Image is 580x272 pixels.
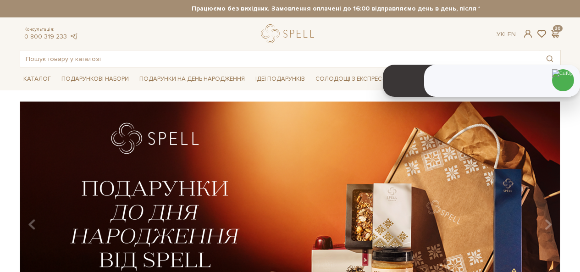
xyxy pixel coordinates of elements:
[20,72,55,86] span: Каталог
[24,27,78,33] span: Консультація:
[58,72,133,86] span: Подарункові набори
[20,50,539,67] input: Пошук товару у каталозі
[69,33,78,40] a: telegram
[24,33,67,40] a: 0 800 319 233
[136,72,249,86] span: Подарунки на День народження
[539,50,560,67] button: Пошук товару у каталозі
[252,72,309,86] span: Ідеї подарунків
[312,71,427,87] a: Солодощі з експрес-доставкою
[504,30,506,38] span: |
[508,30,516,38] a: En
[497,30,516,39] div: Ук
